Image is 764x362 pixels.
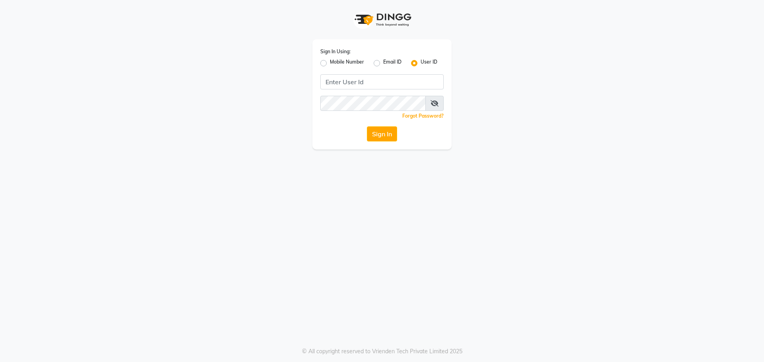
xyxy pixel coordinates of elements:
input: Username [320,74,444,89]
label: Mobile Number [330,58,364,68]
label: User ID [421,58,437,68]
label: Sign In Using: [320,48,351,55]
label: Email ID [383,58,401,68]
button: Sign In [367,126,397,141]
a: Forgot Password? [402,113,444,119]
input: Username [320,96,426,111]
img: logo1.svg [350,8,414,31]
